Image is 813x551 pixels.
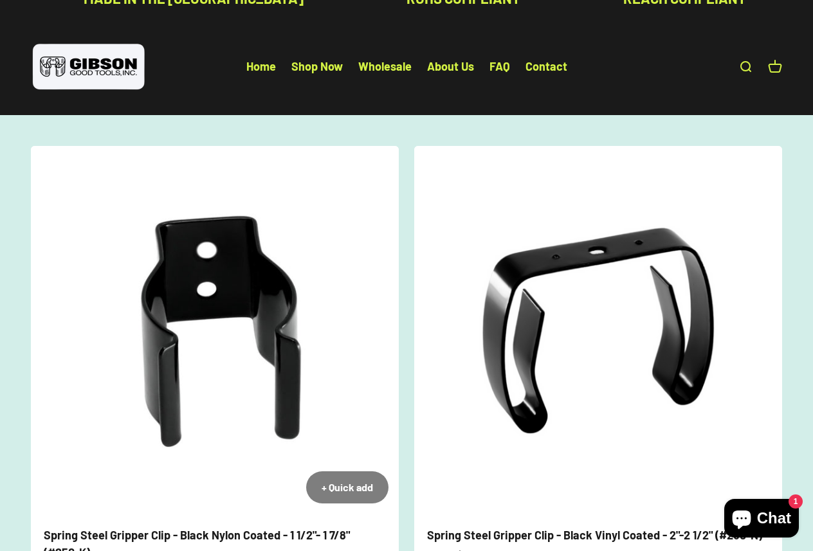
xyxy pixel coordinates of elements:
a: Shop Now [291,60,343,74]
a: Spring Steel Gripper Clip - Black Vinyl Coated - 2"-2 1/2" (#250-N) [427,528,762,542]
div: + Quick add [322,479,373,496]
a: Home [246,60,276,74]
a: Wholesale [358,60,412,74]
button: + Quick add [306,471,388,503]
a: About Us [427,60,474,74]
a: FAQ [489,60,510,74]
img: close up of a spring steel gripper clip, tool clip, durable, secure holding, Excellent corrosion ... [31,146,399,514]
inbox-online-store-chat: Shopify online store chat [720,499,803,541]
a: Contact [525,60,567,74]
